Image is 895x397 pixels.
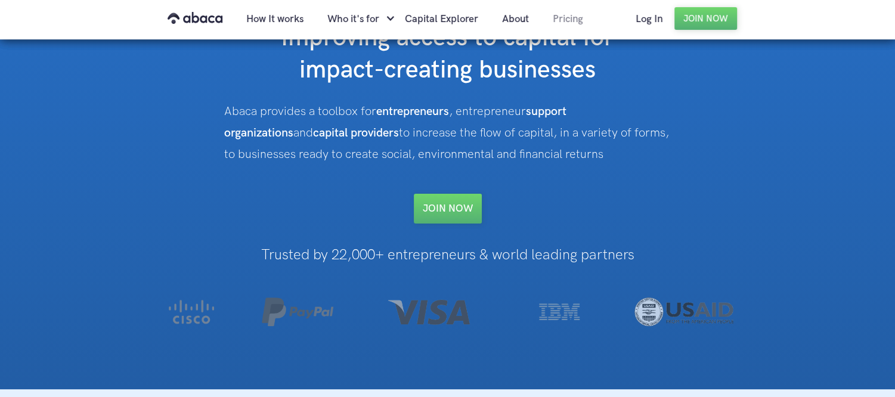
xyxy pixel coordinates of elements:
strong: capital providers [313,126,399,140]
a: Join Now [674,7,737,30]
h1: Improving access to capital for impact-creating businesses [209,22,686,86]
strong: entrepreneurs [376,104,449,119]
h1: Trusted by 22,000+ entrepreneurs & world leading partners [134,247,761,263]
a: Join NOW [414,194,482,224]
div: Abaca provides a toolbox for , entrepreneur and to increase the flow of capital, in a variety of ... [224,101,671,165]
